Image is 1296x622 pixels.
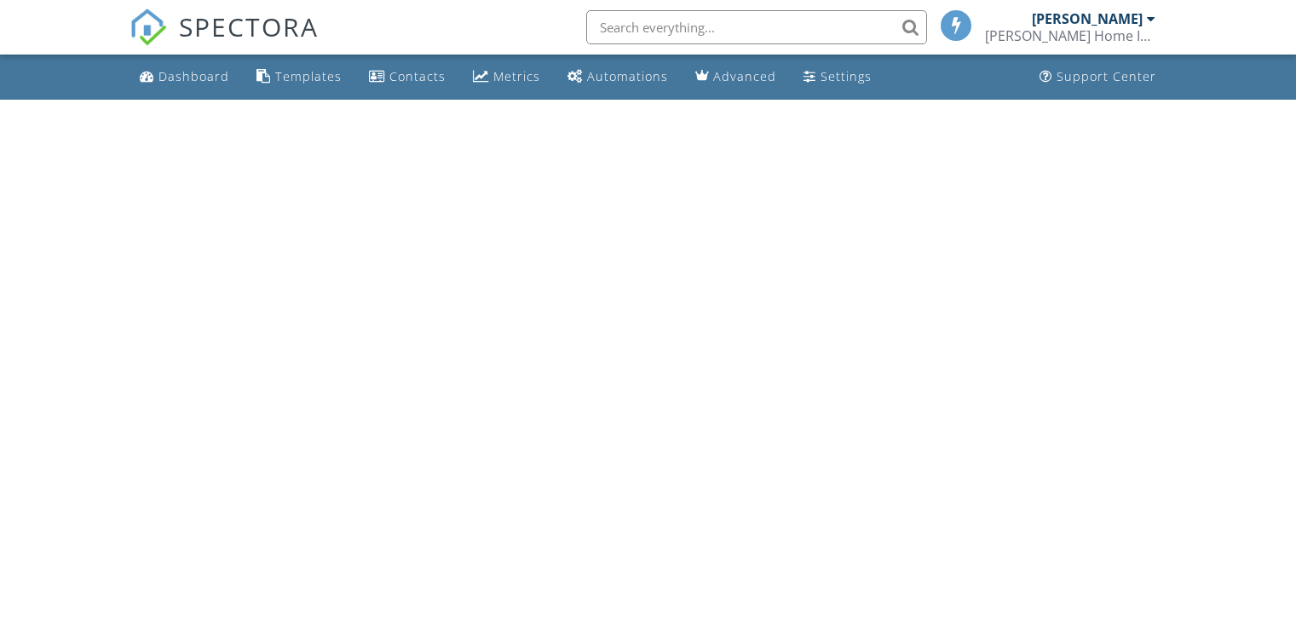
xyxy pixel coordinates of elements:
[1033,61,1163,93] a: Support Center
[561,61,675,93] a: Automations (Basic)
[158,68,229,84] div: Dashboard
[275,68,342,84] div: Templates
[1057,68,1156,84] div: Support Center
[1032,10,1143,27] div: [PERSON_NAME]
[797,61,878,93] a: Settings
[130,9,167,46] img: The Best Home Inspection Software - Spectora
[586,10,927,44] input: Search everything...
[688,61,783,93] a: Advanced
[985,27,1155,44] div: Phil Knox Home Inspections LLC
[389,68,446,84] div: Contacts
[493,68,540,84] div: Metrics
[713,68,776,84] div: Advanced
[466,61,547,93] a: Metrics
[587,68,668,84] div: Automations
[133,61,236,93] a: Dashboard
[250,61,348,93] a: Templates
[130,23,319,59] a: SPECTORA
[821,68,872,84] div: Settings
[179,9,319,44] span: SPECTORA
[362,61,452,93] a: Contacts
